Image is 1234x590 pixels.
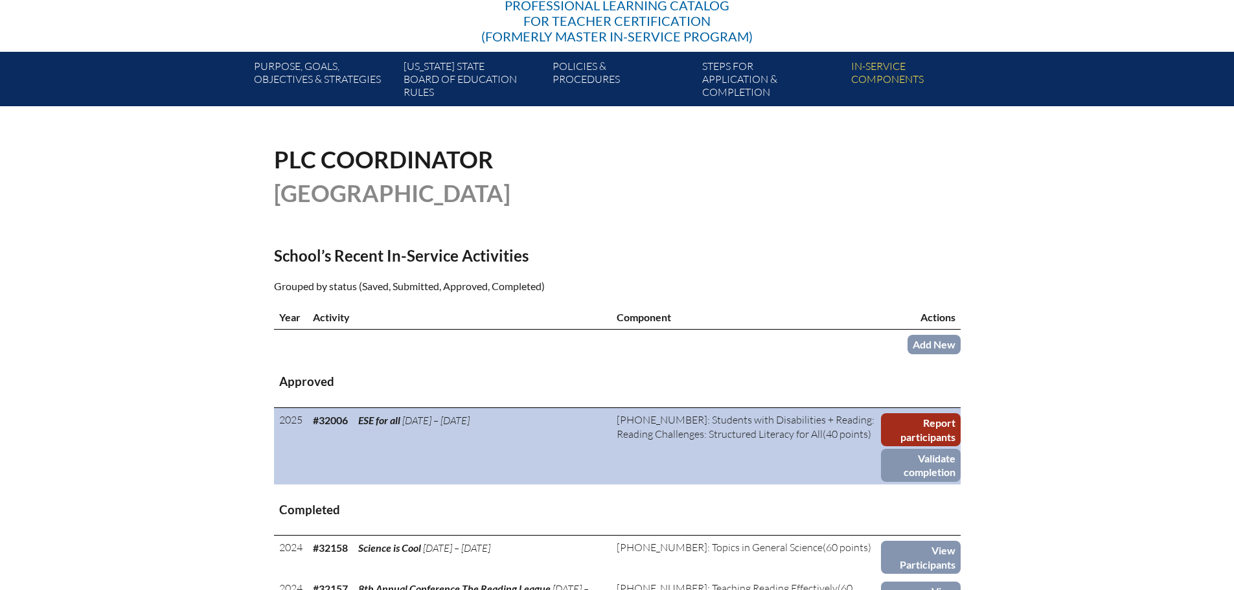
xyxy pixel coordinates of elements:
th: Actions [881,305,960,330]
b: #32006 [313,414,348,426]
b: #32158 [313,541,348,554]
span: ESE for all [358,414,400,426]
a: Validate completion [881,449,960,482]
td: (40 points) [611,408,882,484]
th: Component [611,305,882,330]
h3: Approved [279,374,955,390]
h3: Completed [279,502,955,518]
a: Policies &Procedures [547,57,696,106]
span: [DATE] – [DATE] [402,414,470,427]
span: Science is Cool [358,541,421,554]
td: 2025 [274,408,308,484]
p: Grouped by status (Saved, Submitted, Approved, Completed) [274,278,730,295]
span: PLC Coordinator [274,145,494,174]
a: [US_STATE] StateBoard of Education rules [398,57,547,106]
span: [PHONE_NUMBER]: Topics in General Science [617,541,823,554]
span: for Teacher Certification [523,13,711,28]
span: [PHONE_NUMBER]: Students with Disabilities + Reading: Reading Challenges: Structured Literacy for... [617,413,874,440]
a: In-servicecomponents [846,57,995,106]
a: Steps forapplication & completion [697,57,846,106]
td: 2024 [274,536,308,576]
a: Purpose, goals,objectives & strategies [249,57,398,106]
h2: School’s Recent In-Service Activities [274,246,730,265]
td: (60 points) [611,536,882,576]
span: [DATE] – [DATE] [423,541,490,554]
span: [GEOGRAPHIC_DATA] [274,179,510,207]
th: Activity [308,305,611,330]
a: Add New [908,335,961,354]
a: View Participants [881,541,960,574]
a: Report participants [881,413,960,446]
th: Year [274,305,308,330]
